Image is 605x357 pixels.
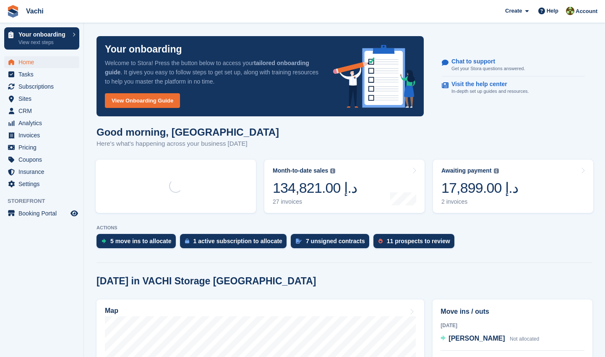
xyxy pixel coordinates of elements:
[451,88,529,95] p: In-depth set up guides and resources.
[566,7,574,15] img: Anete Gre
[96,225,592,231] p: ACTIONS
[4,207,79,219] a: menu
[4,68,79,80] a: menu
[4,129,79,141] a: menu
[441,322,584,329] div: [DATE]
[441,333,539,344] a: [PERSON_NAME] Not allocated
[291,234,373,252] a: 7 unsigned contracts
[4,27,79,50] a: Your onboarding View next steps
[18,166,69,178] span: Insurance
[102,239,106,244] img: move_ins_to_allocate_icon-fdf77a2bb77ea45bf5b3d319d69a93e2d87916cf1d5bf7949dd705db3b84f3ca.svg
[4,81,79,92] a: menu
[4,154,79,165] a: menu
[296,239,302,244] img: contract_signature_icon-13c848040528278c33f63329250d36e43548de30e8caae1d1a13099fd9432cc5.svg
[4,178,79,190] a: menu
[18,207,69,219] span: Booking Portal
[4,105,79,117] a: menu
[18,154,69,165] span: Coupons
[494,168,499,173] img: icon-info-grey-7440780725fd019a000dd9b08b2336e03edf1995a4989e88bcd33f0948082b44.svg
[442,76,584,99] a: Visit the help center In-depth set up guides and resources.
[105,307,118,315] h2: Map
[451,58,518,65] p: Chat to support
[18,31,68,37] p: Your onboarding
[273,179,357,197] div: 134,821.00 د.إ
[110,238,172,244] div: 5 move ins to allocate
[18,81,69,92] span: Subscriptions
[4,142,79,153] a: menu
[105,58,320,86] p: Welcome to Stora! Press the button below to access your . It gives you easy to follow steps to ge...
[547,7,558,15] span: Help
[373,234,459,252] a: 11 prospects to review
[105,93,180,108] a: View Onboarding Guide
[576,7,597,16] span: Account
[96,139,279,149] p: Here's what's happening across your business [DATE]
[333,45,415,108] img: onboarding-info-6c161a55d2c0e0a8cae90662b2fe09162a5109e8cc188191df67fb4f79e88e88.svg
[264,160,425,213] a: Month-to-date sales 134,821.00 د.إ 27 invoices
[442,54,584,77] a: Chat to support Get your Stora questions answered.
[510,336,539,342] span: Not allocated
[193,238,282,244] div: 1 active subscription to allocate
[96,126,279,138] h1: Good morning, [GEOGRAPHIC_DATA]
[4,166,79,178] a: menu
[96,276,316,287] h2: [DATE] in VACHI Storage [GEOGRAPHIC_DATA]
[23,4,47,18] a: Vachi
[306,238,365,244] div: 7 unsigned contracts
[449,335,505,342] span: [PERSON_NAME]
[18,178,69,190] span: Settings
[8,197,83,205] span: Storefront
[4,56,79,68] a: menu
[433,160,593,213] a: Awaiting payment 17,899.00 د.إ 2 invoices
[18,93,69,105] span: Sites
[330,168,335,173] img: icon-info-grey-7440780725fd019a000dd9b08b2336e03edf1995a4989e88bcd33f0948082b44.svg
[18,105,69,117] span: CRM
[441,198,518,205] div: 2 invoices
[105,45,182,54] p: Your onboarding
[451,65,525,72] p: Get your Stora questions answered.
[387,238,450,244] div: 11 prospects to review
[378,239,383,244] img: prospect-51fa495bee0391a8d652442698ab0144808aea92771e9ea1ae160a38d050c398.svg
[441,167,492,174] div: Awaiting payment
[4,93,79,105] a: menu
[18,117,69,129] span: Analytics
[441,179,518,197] div: 17,899.00 د.إ
[273,167,328,174] div: Month-to-date sales
[505,7,522,15] span: Create
[180,234,291,252] a: 1 active subscription to allocate
[273,198,357,205] div: 27 invoices
[18,142,69,153] span: Pricing
[7,5,19,18] img: stora-icon-8386f47178a22dfd0bd8f6a31ec36ba5ce8667c1dd55bd0f319d3a0aa187defe.svg
[185,238,189,244] img: active_subscription_to_allocate_icon-d502201f5373d7db506a760aba3b589e785aa758c864c3986d89f69b8ff3...
[451,81,522,88] p: Visit the help center
[441,307,584,317] h2: Move ins / outs
[18,56,69,68] span: Home
[18,68,69,80] span: Tasks
[69,208,79,218] a: Preview store
[96,234,180,252] a: 5 move ins to allocate
[18,129,69,141] span: Invoices
[4,117,79,129] a: menu
[18,39,68,46] p: View next steps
